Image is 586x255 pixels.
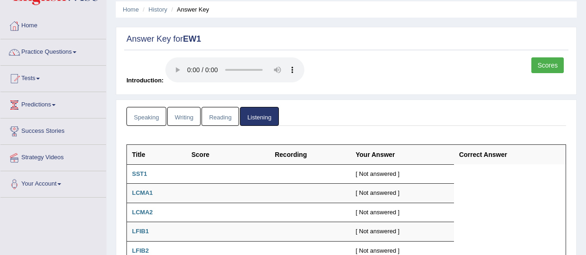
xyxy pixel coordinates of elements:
[127,144,187,164] th: Title
[0,66,106,89] a: Tests
[169,5,209,14] li: Answer Key
[0,92,106,115] a: Predictions
[149,6,167,13] a: History
[356,170,449,179] div: [ Not answered ]
[531,57,564,73] a: Scores
[240,107,279,126] a: Listening
[167,107,201,126] a: Writing
[126,77,164,84] span: Introduction:
[0,145,106,168] a: Strategy Videos
[454,144,566,164] th: Correct Answer
[123,6,139,13] a: Home
[132,189,153,196] b: LCMA1
[270,144,351,164] th: Recording
[0,118,106,142] a: Success Stories
[126,35,566,44] h2: Answer Key for
[356,227,449,236] div: [ Not answered ]
[132,209,153,216] b: LCMA2
[0,13,106,36] a: Home
[183,34,201,44] strong: EW1
[202,107,239,126] a: Reading
[356,208,449,217] div: [ Not answered ]
[186,144,270,164] th: Score
[132,170,147,177] b: SST1
[132,228,149,235] b: LFIB1
[126,107,166,126] a: Speaking
[351,144,454,164] th: Your Answer
[356,189,449,198] div: [ Not answered ]
[0,171,106,194] a: Your Account
[0,39,106,62] a: Practice Questions
[132,247,149,254] b: LFIB2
